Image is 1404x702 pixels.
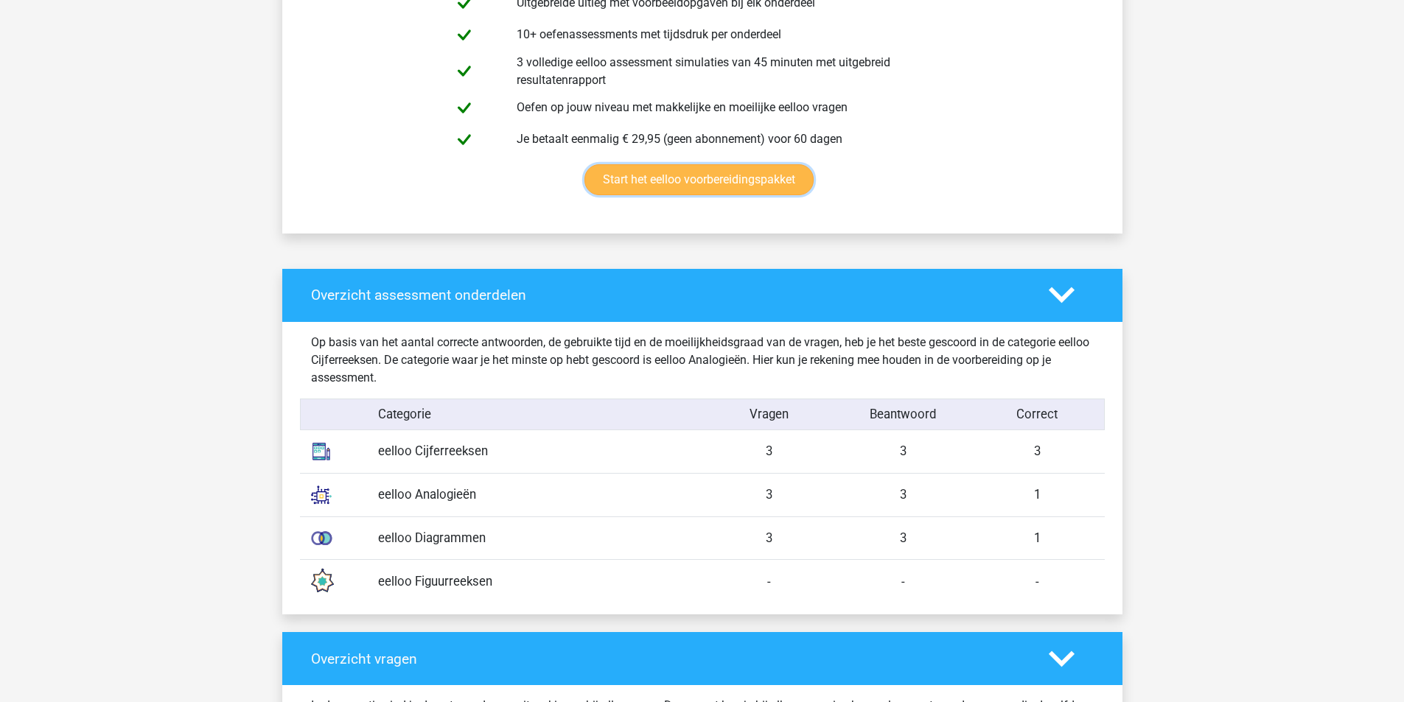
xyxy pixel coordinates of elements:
[702,442,837,460] div: 3
[837,442,971,460] div: 3
[970,405,1104,424] div: Correct
[311,287,1027,303] h4: Overzicht assessment onderdelen
[367,572,702,591] div: eelloo Figuurreeksen
[367,485,702,504] div: eelloo Analogieën
[367,405,702,424] div: Categorie
[971,572,1105,591] div: -
[303,433,340,470] img: number_sequences.393b09ea44bb.svg
[702,485,837,504] div: 3
[311,650,1027,667] h4: Overzicht vragen
[367,442,702,460] div: eelloo Cijferreeksen
[303,563,340,600] img: figure_sequences.119d9c38ed9f.svg
[837,572,971,591] div: -
[702,529,837,547] div: 3
[837,485,971,504] div: 3
[702,405,837,424] div: Vragen
[971,529,1105,547] div: 1
[303,520,340,557] img: venn_diagrams.7c7bf626473a.svg
[300,334,1105,387] div: Op basis van het aantal correcte antwoorden, de gebruikte tijd en de moeilijkheidsgraad van de vr...
[303,477,340,513] img: analogies.7686177dca09.svg
[971,442,1105,460] div: 3
[971,485,1105,504] div: 1
[584,164,814,195] a: Start het eelloo voorbereidingspakket
[367,529,702,547] div: eelloo Diagrammen
[836,405,970,424] div: Beantwoord
[702,572,837,591] div: -
[837,529,971,547] div: 3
